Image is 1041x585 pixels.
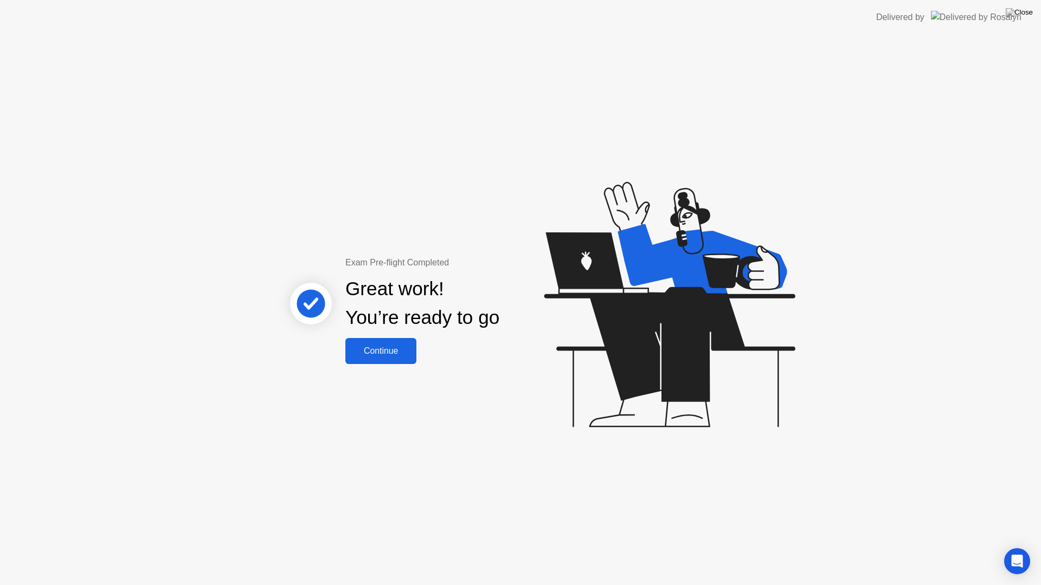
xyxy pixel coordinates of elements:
div: Continue [349,346,413,356]
img: Delivered by Rosalyn [931,11,1021,23]
div: Great work! You’re ready to go [345,275,499,332]
div: Delivered by [876,11,924,24]
div: Open Intercom Messenger [1004,548,1030,574]
img: Close [1006,8,1033,17]
button: Continue [345,338,416,364]
div: Exam Pre-flight Completed [345,256,569,269]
